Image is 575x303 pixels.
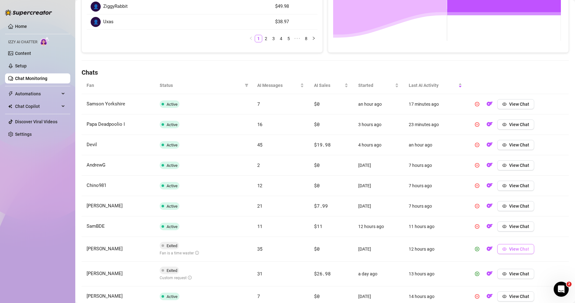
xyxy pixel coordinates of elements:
[497,201,534,211] button: View Chat
[255,35,262,42] a: 1
[314,101,319,107] span: $0
[87,142,97,147] span: Devil
[485,164,495,169] a: OF
[353,196,404,216] td: [DATE]
[353,262,404,286] td: a day ago
[404,262,467,286] td: 13 hours ago
[314,293,319,299] span: $0
[167,122,178,127] span: Active
[167,163,178,168] span: Active
[262,35,270,42] li: 2
[15,76,47,81] a: Chat Monitoring
[257,223,263,229] span: 11
[8,39,37,45] span: Izzy AI Chatter
[485,103,495,108] a: OF
[485,205,495,210] a: OF
[497,244,534,254] button: View Chat
[475,102,479,106] span: pause-circle
[353,114,404,135] td: 3 hours ago
[270,35,277,42] a: 3
[485,181,495,191] button: OF
[502,143,507,147] span: eye
[487,293,493,299] img: OF
[167,204,178,209] span: Active
[277,35,285,42] li: 4
[404,114,467,135] td: 23 minutes ago
[312,36,316,40] span: right
[497,291,534,301] button: View Chat
[404,196,467,216] td: 7 hours ago
[509,247,529,252] span: View Chat
[497,269,534,279] button: View Chat
[497,120,534,130] button: View Chat
[82,68,569,77] h4: Chats
[509,271,529,276] span: View Chat
[314,203,328,209] span: $7.99
[160,251,199,255] span: Fan is a time waster
[409,82,457,89] span: Last AI Activity
[485,184,495,189] a: OF
[40,37,50,46] img: AI Chatter
[487,203,493,209] img: OF
[485,295,495,300] a: OF
[497,221,534,231] button: View Chat
[502,224,507,229] span: eye
[502,122,507,127] span: eye
[404,77,467,94] th: Last AI Activity
[485,160,495,170] button: OF
[15,63,27,68] a: Setup
[87,162,105,168] span: AndrewG
[310,35,317,42] button: right
[358,82,394,89] span: Started
[160,82,242,89] span: Status
[302,35,310,42] li: 8
[502,272,507,276] span: eye
[292,35,302,42] li: Next 5 Pages
[87,183,106,188] span: Chino981
[487,223,493,229] img: OF
[567,282,572,287] span: 2
[554,282,569,297] iframe: Intercom live chat
[87,271,123,276] span: [PERSON_NAME]
[167,268,177,273] span: Exited
[263,35,269,42] a: 2
[404,216,467,237] td: 11 hours ago
[509,163,529,168] span: View Chat
[257,293,260,299] span: 7
[275,18,314,26] article: $38.97
[502,204,507,208] span: eye
[487,182,493,189] img: OF
[5,9,52,16] img: logo-BBDzfeDw.svg
[475,143,479,147] span: pause-circle
[167,143,178,147] span: Active
[195,251,199,255] span: info-circle
[160,276,192,280] span: Custom request
[87,101,125,107] span: Samson Yorkshire
[485,99,495,109] button: OF
[509,294,529,299] span: View Chat
[257,246,263,252] span: 35
[103,18,114,26] span: Uxas
[314,182,319,189] span: $0
[487,270,493,277] img: OF
[252,77,309,94] th: AI Messages
[309,77,353,94] th: AI Sales
[475,294,479,299] span: pause-circle
[167,102,178,107] span: Active
[509,102,529,107] span: View Chat
[285,35,292,42] a: 5
[167,224,178,229] span: Active
[257,141,263,148] span: 45
[353,237,404,262] td: [DATE]
[485,248,495,253] a: OF
[485,291,495,301] button: OF
[497,160,534,170] button: View Chat
[310,35,317,42] li: Next Page
[497,99,534,109] button: View Chat
[87,223,105,229] span: SamBDE
[292,35,302,42] span: •••
[404,176,467,196] td: 7 hours ago
[247,35,255,42] button: left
